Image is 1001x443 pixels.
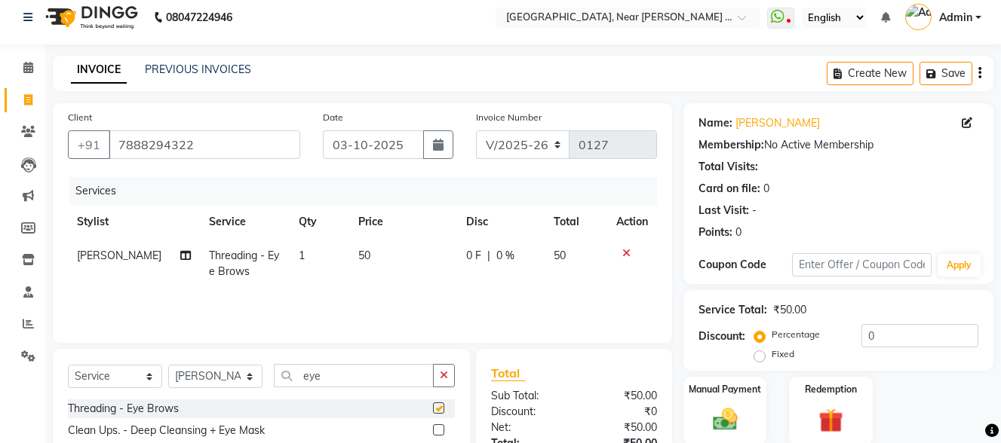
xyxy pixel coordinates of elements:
span: 0 F [466,248,481,264]
div: 0 [735,225,742,240]
button: Create New [827,62,913,85]
div: Net: [480,420,574,435]
div: ₹0 [574,404,668,420]
label: Client [68,111,92,124]
div: Discount: [699,328,745,344]
img: _cash.svg [705,405,745,433]
a: INVOICE [71,57,127,84]
span: 50 [358,249,370,262]
label: Manual Payment [689,383,761,396]
button: Save [920,62,972,85]
input: Search or Scan [274,364,434,387]
th: Qty [290,205,349,239]
a: PREVIOUS INVOICES [145,63,251,76]
label: Percentage [772,328,820,341]
th: Service [200,205,290,239]
div: Services [69,177,668,205]
button: +91 [68,130,110,159]
label: Invoice Number [476,111,542,124]
img: Admin [905,4,932,30]
label: Redemption [805,383,857,396]
input: Search by Name/Mobile/Email/Code [109,130,300,159]
div: ₹50.00 [574,388,668,404]
th: Total [545,205,607,239]
span: Total [491,365,526,381]
th: Disc [457,205,545,239]
a: [PERSON_NAME] [735,115,820,131]
div: Discount: [480,404,574,420]
div: Clean Ups. - Deep Cleansing + Eye Mask [68,423,265,438]
div: Card on file: [699,181,760,197]
span: 1 [299,249,305,262]
div: ₹50.00 [773,302,806,318]
label: Date [323,111,343,124]
span: 0 % [496,248,514,264]
div: Membership: [699,137,764,153]
th: Action [607,205,657,239]
span: 50 [554,249,566,262]
div: Last Visit: [699,203,749,218]
div: Threading - Eye Brows [68,401,179,417]
th: Price [349,205,457,239]
div: Name: [699,115,732,131]
span: Admin [939,10,972,26]
th: Stylist [68,205,200,239]
div: Sub Total: [480,388,574,404]
button: Apply [938,254,981,276]
div: No Active Membership [699,137,978,153]
div: Coupon Code [699,257,792,273]
span: Threading - Eye Brows [209,249,279,278]
div: ₹50.00 [574,420,668,435]
div: Service Total: [699,302,767,318]
span: [PERSON_NAME] [77,249,161,262]
div: 0 [763,181,769,197]
img: _gift.svg [811,405,851,435]
label: Fixed [772,347,794,361]
div: Total Visits: [699,159,758,175]
div: - [752,203,757,218]
div: Points: [699,225,732,240]
input: Enter Offer / Coupon Code [792,253,932,276]
span: | [487,248,490,264]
